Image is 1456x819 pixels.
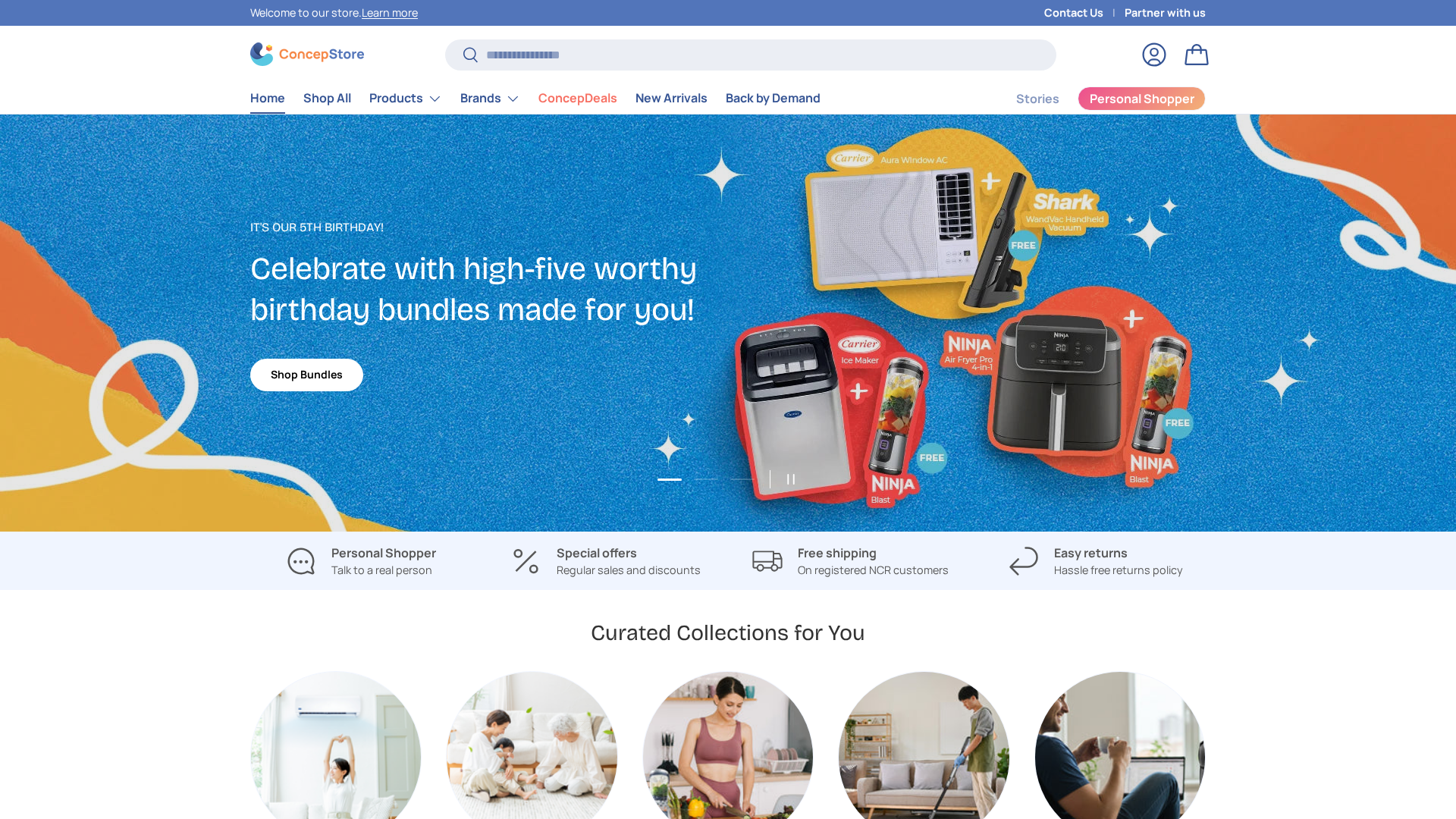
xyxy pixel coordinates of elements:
[1044,5,1125,21] a: Contact Us
[798,562,949,579] p: On registered NCR customers
[303,83,351,113] a: Shop All
[740,544,961,579] a: Free shipping On registered NCR customers
[1078,86,1206,111] a: Personal Shopper
[250,249,728,331] h2: Celebrate with high-five worthy birthday bundles made for you!
[495,544,716,579] a: Special offers Regular sales and discounts
[1054,562,1183,579] p: Hassle free returns policy
[250,42,364,66] img: ConcepStore
[726,83,821,113] a: Back by Demand
[360,83,451,114] summary: Products
[591,619,865,647] h2: Curated Collections for You
[460,83,520,114] a: Brands
[250,5,418,21] p: Welcome to our store.
[250,544,471,579] a: Personal Shopper Talk to a real person
[1125,5,1206,21] a: Partner with us
[1054,544,1128,561] strong: Easy returns
[250,218,728,237] p: It's our 5th Birthday!
[369,83,442,114] a: Products
[331,562,436,579] p: Talk to a real person
[250,83,821,114] nav: Primary
[538,83,617,113] a: ConcepDeals
[557,562,701,579] p: Regular sales and discounts
[985,544,1206,579] a: Easy returns Hassle free returns policy
[1090,93,1194,105] span: Personal Shopper
[1016,84,1059,114] a: Stories
[635,83,708,113] a: New Arrivals
[362,5,418,20] a: Learn more
[557,544,637,561] strong: Special offers
[451,83,529,114] summary: Brands
[250,83,285,113] a: Home
[331,544,436,561] strong: Personal Shopper
[980,83,1206,114] nav: Secondary
[250,359,363,391] a: Shop Bundles
[798,544,877,561] strong: Free shipping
